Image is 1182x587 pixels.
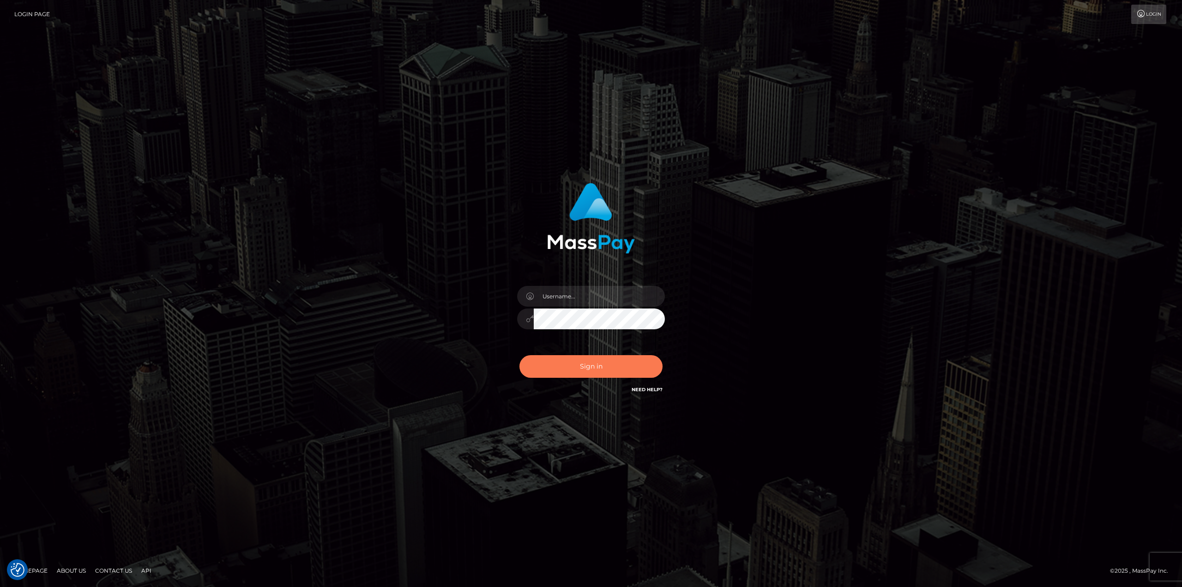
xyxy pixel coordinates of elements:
img: MassPay Login [547,183,635,254]
button: Consent Preferences [11,563,24,577]
input: Username... [534,286,665,307]
div: © 2025 , MassPay Inc. [1110,566,1175,576]
button: Sign in [519,355,663,378]
a: About Us [53,563,90,578]
a: Contact Us [91,563,136,578]
a: API [138,563,155,578]
a: Login [1131,5,1166,24]
a: Need Help? [632,387,663,393]
a: Homepage [10,563,51,578]
img: Revisit consent button [11,563,24,577]
a: Login Page [14,5,50,24]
